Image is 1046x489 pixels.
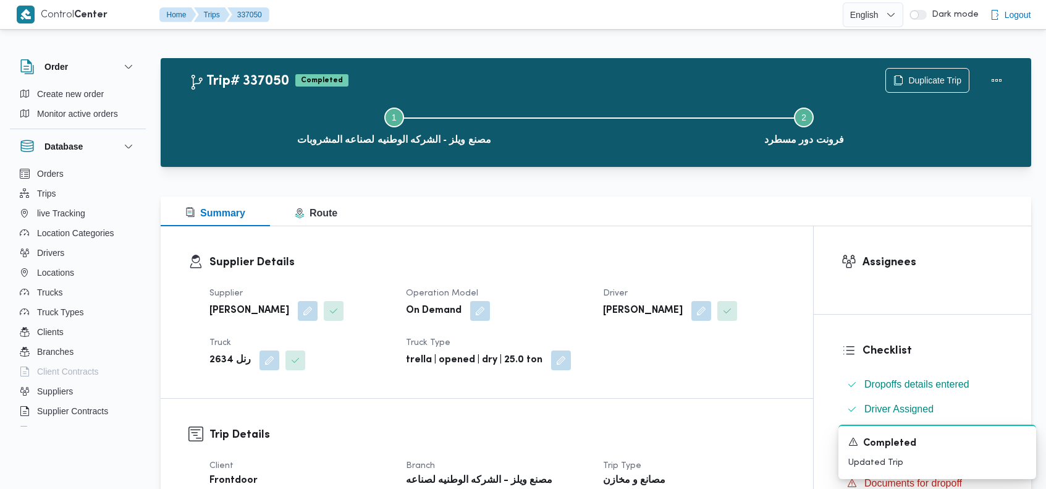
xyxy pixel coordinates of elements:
[295,74,348,87] span: Completed
[37,166,64,181] span: Orders
[801,113,806,122] span: 2
[15,401,141,421] button: Supplier Contracts
[189,93,599,157] button: مصنع ويلز - الشركه الوطنيه لصناعه المشروبات
[864,404,934,414] span: Driver Assigned
[12,440,52,477] iframe: chat widget
[209,289,243,297] span: Supplier
[37,265,74,280] span: Locations
[209,462,234,470] span: Client
[37,305,83,320] span: Truck Types
[863,342,1003,359] h3: Checklist
[864,377,969,392] span: Dropoffs details entered
[189,74,289,90] h2: Trip# 337050
[295,208,337,218] span: Route
[159,7,196,22] button: Home
[227,7,269,22] button: 337050
[37,87,104,101] span: Create new order
[406,289,478,297] span: Operation Model
[406,462,435,470] span: Branch
[37,325,64,339] span: Clients
[984,68,1009,93] button: Actions
[37,106,118,121] span: Monitor active orders
[15,342,141,362] button: Branches
[37,186,56,201] span: Trips
[1005,7,1031,22] span: Logout
[37,344,74,359] span: Branches
[44,59,68,74] h3: Order
[15,263,141,283] button: Locations
[603,289,628,297] span: Driver
[17,6,35,23] img: X8yXhbKr1z7QwAAAABJRU5ErkJggg==
[209,353,251,368] b: رنل 2634
[864,402,934,417] span: Driver Assigned
[15,84,141,104] button: Create new order
[15,362,141,381] button: Client Contracts
[15,164,141,184] button: Orders
[209,427,785,443] h3: Trip Details
[848,436,1026,451] div: Notification
[209,304,289,318] b: [PERSON_NAME]
[603,474,665,488] b: مصانع و مخازن
[15,283,141,302] button: Trucks
[863,254,1003,271] h3: Assignees
[37,423,68,438] span: Devices
[15,322,141,342] button: Clients
[37,364,99,379] span: Client Contracts
[406,304,462,318] b: On Demand
[15,203,141,223] button: live Tracking
[209,254,785,271] h3: Supplier Details
[842,375,1003,394] button: Dropoffs details entered
[297,132,491,147] span: مصنع ويلز - الشركه الوطنيه لصناعه المشروبات
[37,245,64,260] span: Drivers
[864,379,969,389] span: Dropoffs details entered
[985,2,1036,27] button: Logout
[37,404,108,419] span: Supplier Contracts
[37,206,85,221] span: live Tracking
[599,93,1010,157] button: فرونت دور مسطرد
[37,384,73,399] span: Suppliers
[15,302,141,322] button: Truck Types
[37,226,114,240] span: Location Categories
[10,84,146,129] div: Order
[301,77,343,84] b: Completed
[185,208,245,218] span: Summary
[209,474,258,488] b: Frontdoor
[15,223,141,243] button: Location Categories
[37,285,62,300] span: Trucks
[603,304,683,318] b: [PERSON_NAME]
[603,462,641,470] span: Trip Type
[74,11,108,20] b: Center
[194,7,230,22] button: Trips
[885,68,969,93] button: Duplicate Trip
[15,381,141,401] button: Suppliers
[15,243,141,263] button: Drivers
[209,339,231,347] span: Truck
[927,10,979,20] span: Dark mode
[908,73,961,88] span: Duplicate Trip
[10,164,146,432] div: Database
[44,139,83,154] h3: Database
[20,139,136,154] button: Database
[406,353,542,368] b: trella | opened | dry | 25.0 ton
[15,421,141,441] button: Devices
[15,104,141,124] button: Monitor active orders
[848,456,1026,469] p: Updated Trip
[20,59,136,74] button: Order
[406,339,450,347] span: Truck Type
[863,436,916,451] span: Completed
[15,184,141,203] button: Trips
[764,132,844,147] span: فرونت دور مسطرد
[842,399,1003,419] button: Driver Assigned
[392,113,397,122] span: 1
